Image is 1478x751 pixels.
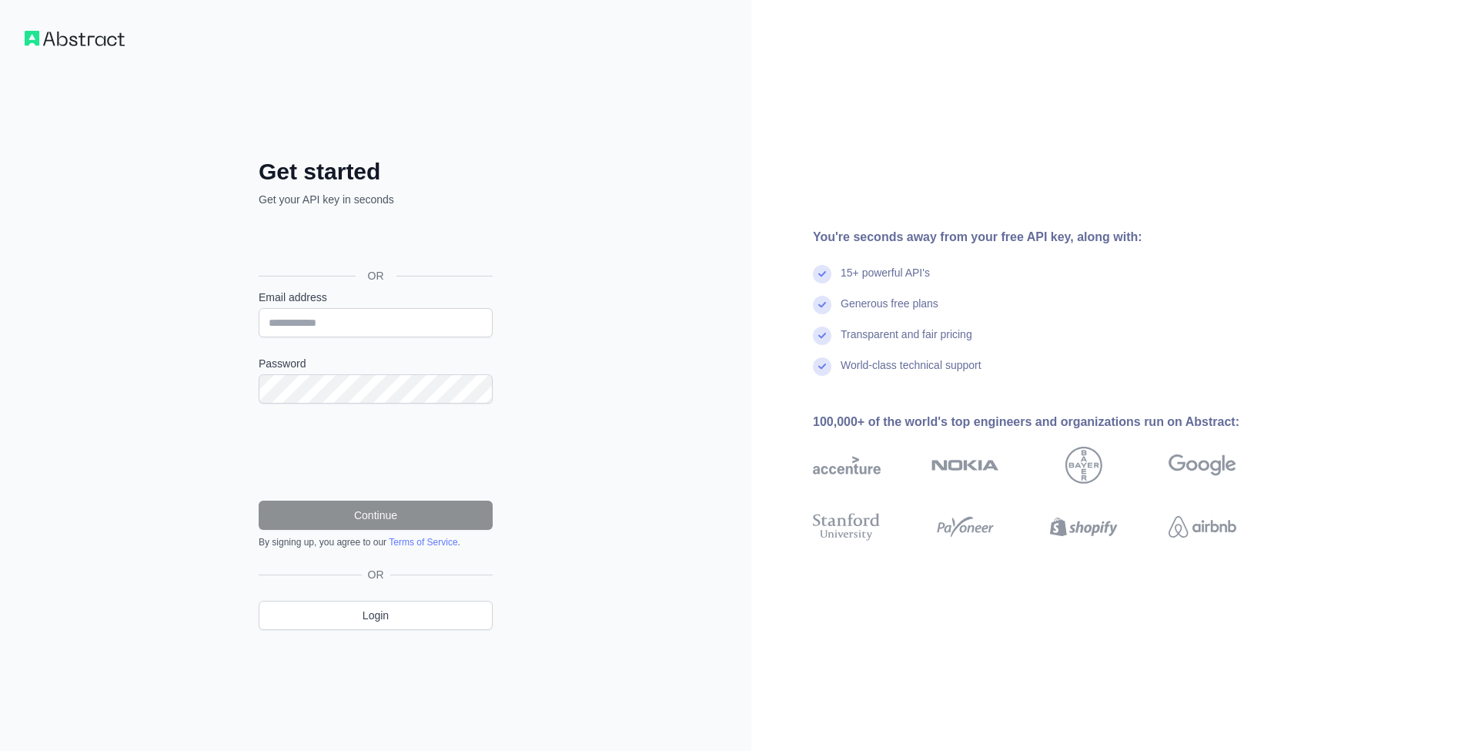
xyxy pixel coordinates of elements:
img: check mark [813,357,831,376]
label: Email address [259,290,493,305]
iframe: reCAPTCHA [259,422,493,482]
label: Password [259,356,493,371]
img: airbnb [1169,510,1236,544]
a: Terms of Service [389,537,457,548]
p: Get your API key in seconds [259,192,493,207]
div: 100,000+ of the world's top engineers and organizations run on Abstract: [813,413,1286,431]
span: OR [362,567,390,582]
div: By signing up, you agree to our . [259,536,493,548]
img: check mark [813,265,831,283]
img: check mark [813,327,831,345]
img: bayer [1065,447,1102,484]
img: shopify [1050,510,1118,544]
img: google [1169,447,1236,484]
img: nokia [931,447,999,484]
div: Generous free plans [841,296,938,327]
div: World-class technical support [841,357,981,388]
button: Continue [259,501,493,530]
div: 15+ powerful API's [841,265,930,296]
div: You're seconds away from your free API key, along with: [813,228,1286,246]
iframe: Sign in with Google Button [251,224,497,258]
img: payoneer [931,510,999,544]
span: OR [356,268,396,283]
img: Workflow [25,31,125,46]
img: stanford university [813,510,881,544]
div: Sign in with Google. Opens in new tab [259,224,490,258]
h2: Get started [259,158,493,186]
div: Transparent and fair pricing [841,327,972,357]
a: Login [259,601,493,630]
img: check mark [813,296,831,314]
img: accenture [813,447,881,484]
